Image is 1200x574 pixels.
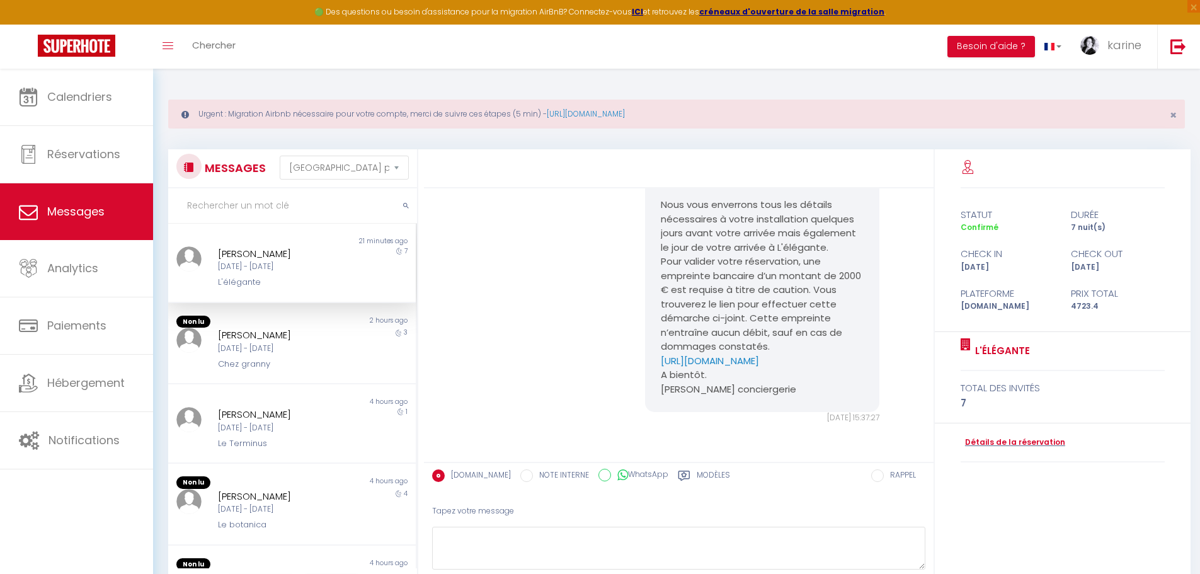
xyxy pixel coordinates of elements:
[1170,110,1177,121] button: Close
[176,316,210,328] span: Non lu
[952,246,1063,261] div: check in
[661,354,759,367] a: [URL][DOMAIN_NAME]
[1107,37,1141,53] span: karine
[218,489,346,504] div: [PERSON_NAME]
[961,437,1065,449] a: Détails de la réservation
[292,316,415,328] div: 2 hours ago
[168,188,417,224] input: Rechercher un mot clé
[645,412,879,424] div: [DATE] 15:37:27
[168,100,1185,129] div: Urgent : Migration Airbnb nécessaire pour votre compte, merci de suivre ces étapes (5 min) -
[697,469,730,485] label: Modèles
[176,476,210,489] span: Non lu
[1170,107,1177,123] span: ×
[1080,36,1099,55] img: ...
[661,382,864,397] p: [PERSON_NAME] conciergerie
[699,6,884,17] a: créneaux d'ouverture de la salle migration
[661,368,864,382] p: A bientôt.
[218,358,346,370] div: Chez granny
[961,396,1165,411] div: 7
[47,146,120,162] span: Réservations
[611,469,668,483] label: WhatsApp
[533,469,589,483] label: NOTE INTERNE
[218,261,346,273] div: [DATE] - [DATE]
[183,25,245,69] a: Chercher
[1071,25,1157,69] a: ... karine
[406,407,408,416] span: 1
[404,246,408,256] span: 7
[884,469,916,483] label: RAPPEL
[192,38,236,52] span: Chercher
[632,6,643,17] a: ICI
[10,5,48,43] button: Ouvrir le widget de chat LiveChat
[1063,222,1173,234] div: 7 nuit(s)
[218,328,346,343] div: [PERSON_NAME]
[961,222,998,232] span: Confirmé
[218,519,346,531] div: Le botanica
[49,432,120,448] span: Notifications
[47,204,105,219] span: Messages
[952,286,1063,301] div: Plateforme
[547,108,625,119] a: [URL][DOMAIN_NAME]
[47,318,106,333] span: Paiements
[1063,301,1173,313] div: 4723.4
[292,236,415,246] div: 21 minutes ago
[176,246,202,272] img: ...
[176,328,202,353] img: ...
[218,343,346,355] div: [DATE] - [DATE]
[432,496,925,527] div: Tapez votre message
[952,261,1063,273] div: [DATE]
[38,35,115,57] img: Super Booking
[952,301,1063,313] div: [DOMAIN_NAME]
[218,422,346,434] div: [DATE] - [DATE]
[952,207,1063,222] div: statut
[47,375,125,391] span: Hébergement
[404,489,408,498] span: 4
[218,503,346,515] div: [DATE] - [DATE]
[218,437,346,450] div: Le Terminus
[961,381,1165,396] div: total des invités
[202,154,266,182] h3: MESSAGES
[445,469,511,483] label: [DOMAIN_NAME]
[971,343,1030,359] a: L'élégante
[218,407,346,422] div: [PERSON_NAME]
[176,558,210,571] span: Non lu
[292,397,415,407] div: 4 hours ago
[176,489,202,514] img: ...
[47,89,112,105] span: Calendriers
[218,246,346,261] div: [PERSON_NAME]
[292,558,415,571] div: 4 hours ago
[947,36,1035,57] button: Besoin d'aide ?
[218,276,346,289] div: L'élégante
[404,328,408,337] span: 3
[1063,246,1173,261] div: check out
[1170,38,1186,54] img: logout
[661,255,864,354] p: Pour valider votre réservation, une empreinte bancaire d’un montant de 2000 € est requise à titre...
[1063,261,1173,273] div: [DATE]
[661,184,864,255] p: Nous vous enverrons tous les détails nécessaires à votre installation quelques jours avant votre ...
[1063,286,1173,301] div: Prix total
[1063,207,1173,222] div: durée
[47,260,98,276] span: Analytics
[292,476,415,489] div: 4 hours ago
[176,407,202,432] img: ...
